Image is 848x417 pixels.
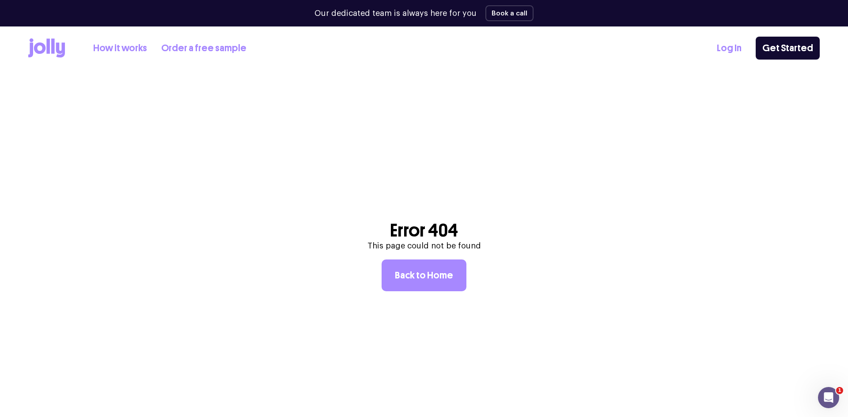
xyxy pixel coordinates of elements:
[717,41,742,56] a: Log In
[367,223,481,237] h1: Error 404
[314,8,477,19] p: Our dedicated team is always here for you
[836,387,843,394] span: 1
[93,41,147,56] a: How it works
[367,241,481,251] p: This page could not be found
[756,37,820,60] a: Get Started
[485,5,534,21] button: Book a call
[382,259,466,291] a: Back to Home
[818,387,839,408] iframe: Intercom live chat
[161,41,246,56] a: Order a free sample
